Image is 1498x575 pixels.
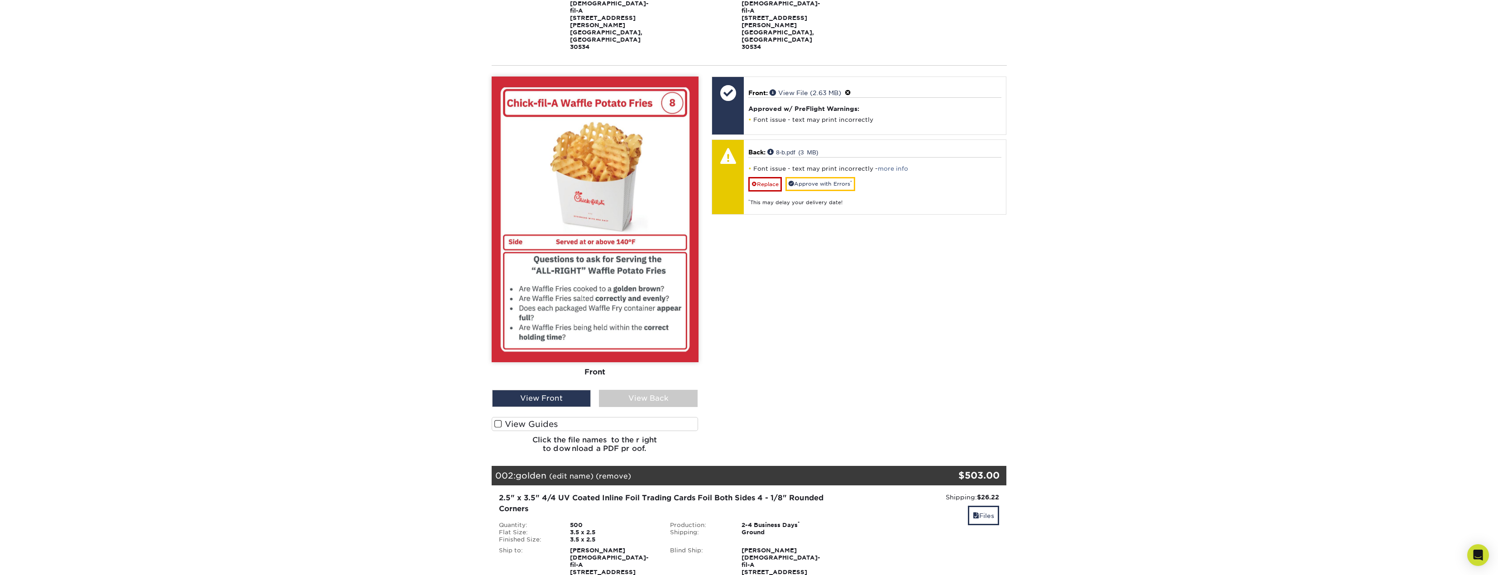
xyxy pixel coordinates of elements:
[748,192,1001,206] div: This may delay your delivery date!
[1467,544,1489,566] div: Open Intercom Messenger
[748,177,782,192] a: Replace
[492,522,564,529] div: Quantity:
[663,522,735,529] div: Production:
[748,89,768,96] span: Front:
[748,105,1001,112] h4: Approved w/ PreFlight Warnings:
[516,470,546,480] span: golden
[492,390,591,407] div: View Front
[968,506,999,525] a: Files
[596,472,631,480] a: (remove)
[767,149,818,155] a: 8-b.pdf (3 MB)
[921,469,1000,482] div: $503.00
[977,494,999,501] strong: $26.22
[492,436,699,460] h6: Click the file names to the right to download a PDF proof.
[492,529,564,536] div: Flat Size:
[663,529,735,536] div: Shipping:
[492,466,921,486] div: 002:
[878,165,908,172] a: more info
[2,547,77,572] iframe: Google Customer Reviews
[748,149,766,156] span: Back:
[563,536,663,543] div: 3.5 x 2.5
[499,493,828,514] div: 2.5" x 3.5" 4/4 UV Coated Inline Foil Trading Cards Foil Both Sides 4 - 1/8" Rounded Corners
[563,529,663,536] div: 3.5 x 2.5
[770,89,841,96] a: View File (2.63 MB)
[492,362,699,382] div: Front
[599,390,698,407] div: View Back
[563,522,663,529] div: 500
[549,472,593,480] a: (edit name)
[748,165,1001,172] li: Font issue - text may print incorrectly -
[785,177,855,191] a: Approve with Errors*
[735,522,835,529] div: 2-4 Business Days
[748,116,1001,124] li: Font issue - text may print incorrectly
[973,512,979,519] span: files
[735,529,835,536] div: Ground
[492,536,564,543] div: Finished Size:
[842,493,1000,502] div: Shipping:
[492,417,699,431] label: View Guides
